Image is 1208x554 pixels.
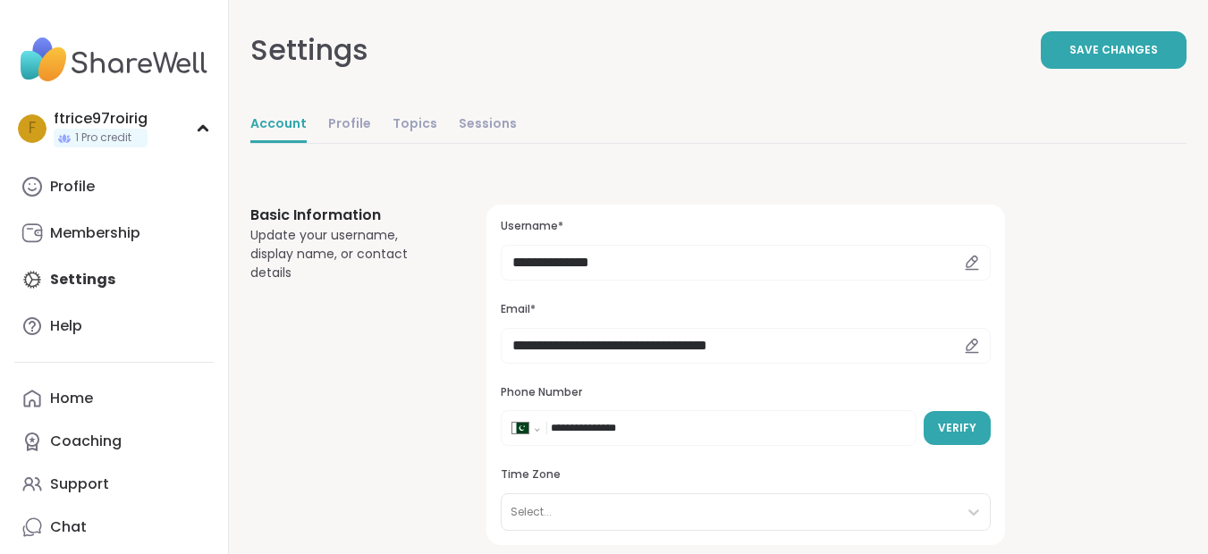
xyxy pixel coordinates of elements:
[75,130,131,146] span: 1 Pro credit
[938,420,976,436] span: Verify
[459,107,517,143] a: Sessions
[14,165,214,208] a: Profile
[501,385,991,400] h3: Phone Number
[1041,31,1187,69] button: Save Changes
[29,117,36,140] span: f
[14,506,214,549] a: Chat
[501,219,991,234] h3: Username*
[250,226,443,282] div: Update your username, display name, or contact details
[1069,42,1158,58] span: Save Changes
[14,377,214,420] a: Home
[50,389,93,408] div: Home
[14,212,214,255] a: Membership
[250,29,368,71] div: Settings
[250,107,307,143] a: Account
[14,305,214,348] a: Help
[924,411,991,445] button: Verify
[501,467,991,483] h3: Time Zone
[14,420,214,463] a: Coaching
[54,109,148,129] div: ftrice97roirig
[50,223,140,243] div: Membership
[14,29,214,91] img: ShareWell Nav Logo
[50,316,82,336] div: Help
[250,205,443,226] h3: Basic Information
[14,463,214,506] a: Support
[50,517,87,537] div: Chat
[50,177,95,197] div: Profile
[328,107,371,143] a: Profile
[50,474,109,494] div: Support
[393,107,437,143] a: Topics
[50,432,122,451] div: Coaching
[501,302,991,317] h3: Email*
